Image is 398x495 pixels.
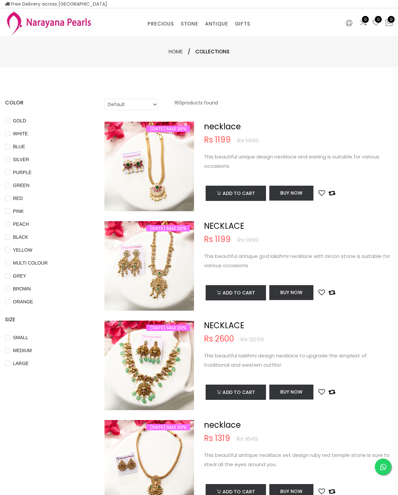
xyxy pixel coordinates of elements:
[204,220,244,231] a: NECKLACE
[240,337,264,342] span: Rs 3250
[181,19,198,29] a: STONE
[5,99,85,107] h4: COLOR
[204,451,393,469] p: This beautiful antique necklace set design ruby red temple stone is sure to steal all the eyes ar...
[375,16,382,23] span: 0
[5,1,107,7] span: Free Delivery across [GEOGRAPHIC_DATA]
[236,436,258,442] span: Rs 1649
[204,121,241,132] a: necklace
[188,48,190,56] span: /
[10,117,29,124] span: GOLD
[146,126,190,132] span: [DATE] SALE 20%
[10,156,32,163] span: SILVER
[10,347,34,354] span: MEDIUM
[385,19,393,28] button: 0
[174,99,218,110] p: 160 products found
[10,285,33,292] span: BROWN
[146,325,190,331] span: [DATE] SALE 20%
[204,434,230,442] span: Rs 1319
[205,19,228,29] a: ANTIQUE
[235,19,250,29] a: GIFTS
[318,288,325,296] button: Add to wishlist
[10,220,32,228] span: PEACH
[148,19,174,29] a: PRECIOUS
[204,320,244,331] a: NECKLACE
[204,252,393,270] p: This beautiful antique god lakshmi necklace with zircon stone is suitable for various occasions.
[204,136,231,144] span: Rs 1199
[206,186,266,201] button: Add to cart
[237,138,259,144] span: Rs 1499
[10,272,29,279] span: GREY
[10,169,34,176] span: PURPLE
[388,16,395,23] span: 0
[10,182,32,189] span: GREEN
[195,48,230,56] span: Collections
[5,316,85,324] h4: SIZE
[10,143,28,150] span: BLUE
[10,334,31,341] span: SMALL
[10,233,31,241] span: BLACK
[269,385,313,400] button: Buy Now
[204,335,234,343] span: Rs 2600
[146,424,190,430] span: [DATE] SALE 20%
[237,237,259,243] span: Rs 1499
[146,225,190,231] span: [DATE] SALE 20%
[206,285,266,300] button: Add to cart
[10,259,50,267] span: MULTI COLOUR
[204,152,393,171] p: This beautiful unique design necklace and earring is suitable for various occasions.
[10,130,31,137] span: WHITE
[206,385,266,400] button: Add to cart
[372,19,380,28] a: 0
[168,48,183,55] a: Home
[204,419,241,430] a: necklace
[10,195,26,202] span: RED
[328,388,335,396] button: Add to compare
[10,360,31,367] span: LARGE
[328,288,335,296] button: Add to compare
[269,285,313,300] button: Buy Now
[10,298,36,305] span: ORANGE
[10,208,27,215] span: PINK
[269,186,313,201] button: Buy Now
[318,189,325,197] button: Add to wishlist
[204,235,231,243] span: Rs 1199
[204,351,393,370] p: This beautiful laskhmi design necklace to upgrade the simplest of traditional and western outfits!
[359,19,367,28] a: 0
[362,16,369,23] span: 0
[10,246,35,254] span: YELLOW
[328,189,335,197] button: Add to compare
[318,388,325,396] button: Add to wishlist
